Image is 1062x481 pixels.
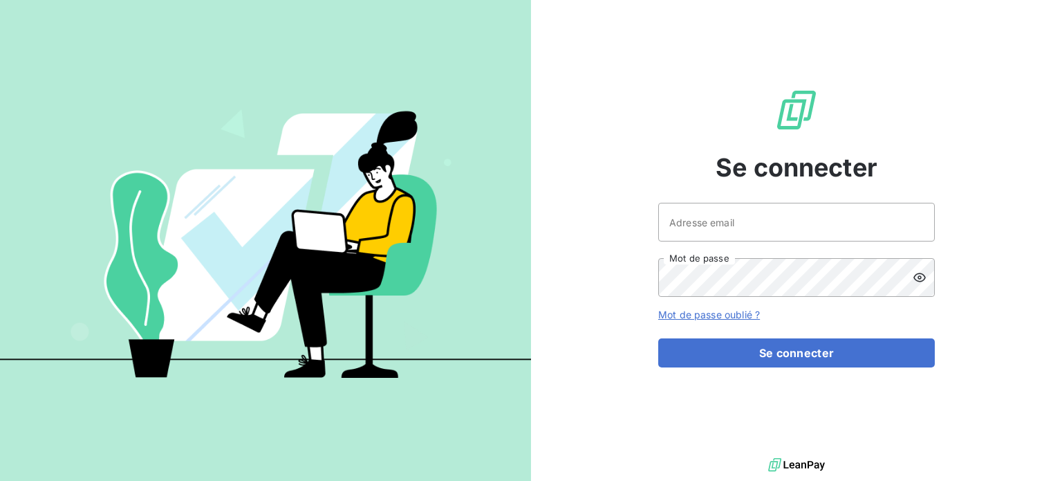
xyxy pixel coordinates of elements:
[658,203,935,242] input: placeholder
[658,338,935,367] button: Se connecter
[768,455,825,475] img: logo
[658,309,760,320] a: Mot de passe oublié ?
[716,149,877,186] span: Se connecter
[774,88,819,132] img: Logo LeanPay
